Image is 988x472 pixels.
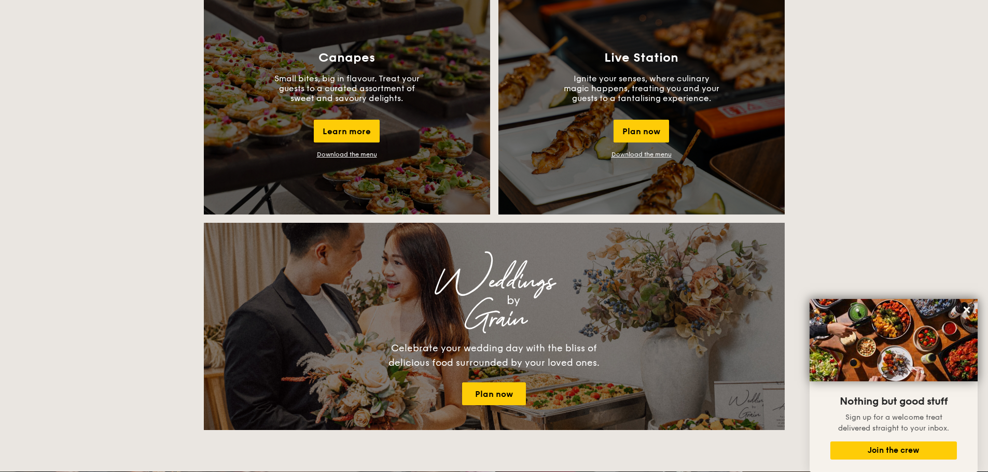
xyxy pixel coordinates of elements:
[614,120,669,142] div: Plan now
[317,151,377,158] a: Download the menu
[318,51,375,65] h3: Canapes
[462,382,526,405] a: Plan now
[269,74,425,103] p: Small bites, big in flavour. Treat your guests to a curated assortment of sweet and savoury delig...
[810,299,978,381] img: DSC07876-Edit02-Large.jpeg
[378,341,611,370] div: Celebrate your wedding day with the bliss of delicious food surrounded by your loved ones.
[611,151,672,158] a: Download the menu
[295,273,693,291] div: Weddings
[958,302,975,318] button: Close
[295,310,693,328] div: Grain
[604,51,678,65] h3: Live Station
[333,291,693,310] div: by
[840,395,948,408] span: Nothing but good stuff
[838,413,949,433] span: Sign up for a welcome treat delivered straight to your inbox.
[314,120,380,142] div: Learn more
[564,74,719,103] p: Ignite your senses, where culinary magic happens, treating you and your guests to a tantalising e...
[830,441,957,460] button: Join the crew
